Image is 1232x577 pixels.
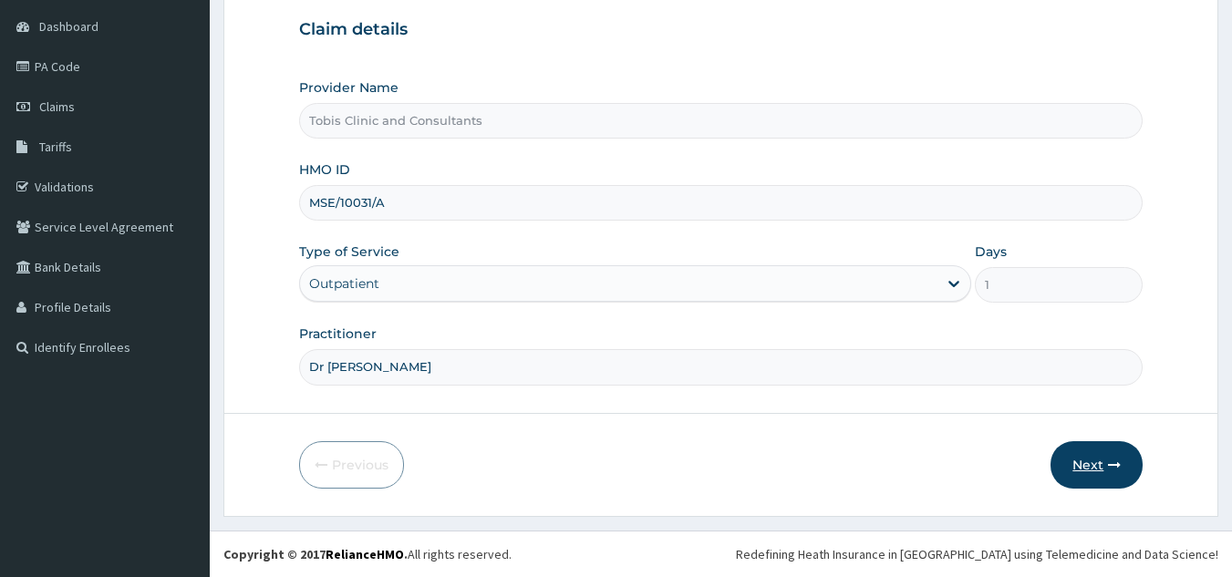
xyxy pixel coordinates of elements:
button: Next [1051,441,1143,489]
label: HMO ID [299,160,350,179]
strong: Copyright © 2017 . [223,546,408,562]
span: Claims [39,98,75,115]
h3: Claim details [299,20,1144,40]
input: Enter HMO ID [299,185,1144,221]
span: Tariffs [39,139,72,155]
footer: All rights reserved. [210,531,1232,577]
label: Practitioner [299,325,377,343]
button: Previous [299,441,404,489]
span: Dashboard [39,18,98,35]
label: Type of Service [299,242,399,261]
div: Redefining Heath Insurance in [GEOGRAPHIC_DATA] using Telemedicine and Data Science! [736,545,1218,563]
label: Provider Name [299,78,399,97]
div: Outpatient [309,274,379,293]
input: Enter Name [299,349,1144,385]
a: RelianceHMO [326,546,404,562]
label: Days [975,242,1007,261]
